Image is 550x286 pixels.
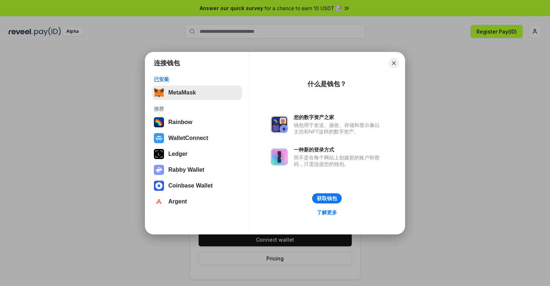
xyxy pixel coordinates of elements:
img: svg+xml,%3Csvg%20xmlns%3D%22http%3A%2F%2Fwww.w3.org%2F2000%2Fsvg%22%20fill%3D%22none%22%20viewBox... [154,165,164,175]
img: svg+xml,%3Csvg%20width%3D%22120%22%20height%3D%22120%22%20viewBox%3D%220%200%20120%20120%22%20fil... [154,117,164,127]
button: Ledger [152,147,242,161]
h1: 连接钱包 [154,59,180,67]
img: svg+xml,%3Csvg%20width%3D%2228%22%20height%3D%2228%22%20viewBox%3D%220%200%2028%2028%22%20fill%3D... [154,181,164,191]
div: 而不是在每个网站上创建新的账户和密码，只需连接您的钱包。 [294,154,383,167]
div: 了解更多 [317,209,337,216]
div: 一种新的登录方式 [294,146,383,153]
img: svg+xml,%3Csvg%20xmlns%3D%22http%3A%2F%2Fwww.w3.org%2F2000%2Fsvg%22%20fill%3D%22none%22%20viewBox... [271,148,288,166]
button: Close [389,58,399,68]
div: 获取钱包 [317,195,337,202]
a: 了解更多 [312,208,341,217]
img: svg+xml,%3Csvg%20width%3D%2228%22%20height%3D%2228%22%20viewBox%3D%220%200%2028%2028%22%20fill%3D... [154,133,164,143]
div: Argent [168,198,187,205]
button: 获取钱包 [312,193,342,203]
img: svg+xml,%3Csvg%20fill%3D%22none%22%20height%3D%2233%22%20viewBox%3D%220%200%2035%2033%22%20width%... [154,88,164,98]
button: Argent [152,194,242,209]
button: Rabby Wallet [152,163,242,177]
div: 已安装 [154,76,240,83]
div: 推荐 [154,106,240,112]
div: 什么是钱包？ [307,80,346,88]
button: Rainbow [152,115,242,129]
img: svg+xml,%3Csvg%20xmlns%3D%22http%3A%2F%2Fwww.w3.org%2F2000%2Fsvg%22%20fill%3D%22none%22%20viewBox... [271,116,288,133]
div: 钱包用于发送、接收、存储和显示像以太坊和NFT这样的数字资产。 [294,122,383,135]
img: svg+xml,%3Csvg%20width%3D%2228%22%20height%3D%2228%22%20viewBox%3D%220%200%2028%2028%22%20fill%3D... [154,197,164,207]
div: Ledger [168,151,187,157]
div: MetaMask [168,89,196,96]
div: WalletConnect [168,135,208,141]
div: Rabby Wallet [168,167,204,173]
button: WalletConnect [152,131,242,145]
div: 您的数字资产之家 [294,114,383,120]
div: Rainbow [168,119,192,126]
button: MetaMask [152,85,242,100]
img: svg+xml,%3Csvg%20xmlns%3D%22http%3A%2F%2Fwww.w3.org%2F2000%2Fsvg%22%20width%3D%2228%22%20height%3... [154,149,164,159]
div: Coinbase Wallet [168,182,213,189]
button: Coinbase Wallet [152,179,242,193]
